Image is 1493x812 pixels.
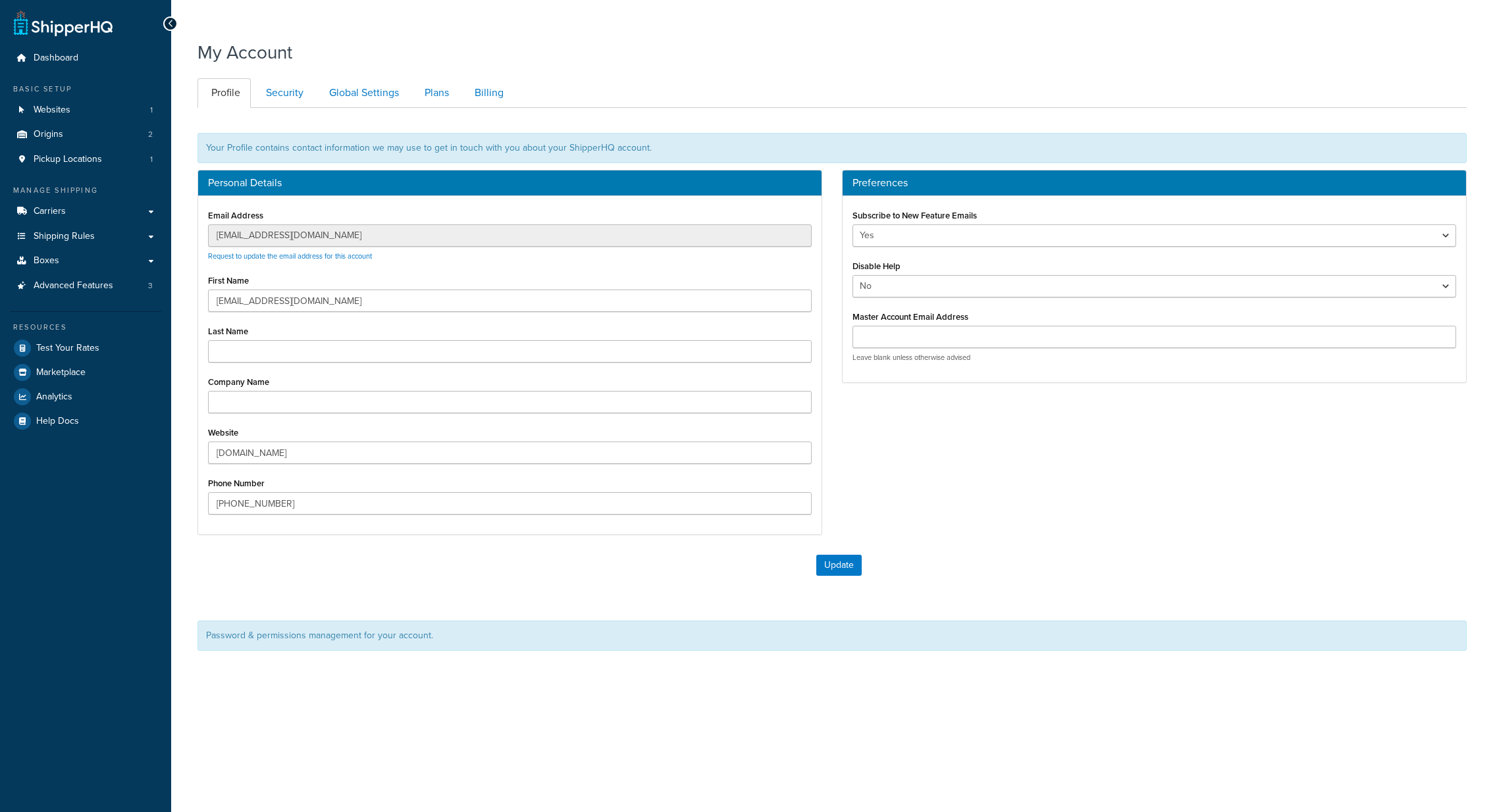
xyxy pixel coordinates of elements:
[208,377,269,387] label: Company Name
[10,322,161,333] div: Resources
[10,361,161,384] a: Marketplace
[852,312,968,322] label: Master Account Email Address
[36,343,99,354] span: Test Your Rates
[10,147,161,172] li: Pickup Locations
[208,276,249,286] label: First Name
[36,392,72,403] span: Analytics
[10,122,161,147] a: Origins 2
[852,353,1456,363] p: Leave blank unless otherwise advised
[208,177,812,189] h3: Personal Details
[150,105,153,116] span: 1
[315,78,409,108] a: Global Settings
[10,199,161,224] a: Carriers
[10,274,161,298] a: Advanced Features 3
[14,10,113,36] a: ShipperHQ Home
[148,280,153,292] span: 3
[34,154,102,165] span: Pickup Locations
[197,78,251,108] a: Profile
[34,280,113,292] span: Advanced Features
[34,53,78,64] span: Dashboard
[34,231,95,242] span: Shipping Rules
[197,39,292,65] h1: My Account
[10,147,161,172] a: Pickup Locations 1
[10,409,161,433] a: Help Docs
[34,129,63,140] span: Origins
[10,274,161,298] li: Advanced Features
[10,249,161,273] a: Boxes
[197,133,1467,163] div: Your Profile contains contact information we may use to get in touch with you about your ShipperH...
[208,326,248,336] label: Last Name
[208,211,263,220] label: Email Address
[852,261,901,271] label: Disable Help
[197,621,1467,651] div: Password & permissions management for your account.
[10,84,161,95] div: Basic Setup
[148,129,153,140] span: 2
[36,416,79,427] span: Help Docs
[10,224,161,249] a: Shipping Rules
[208,428,238,438] label: Website
[852,177,1456,189] h3: Preferences
[150,154,153,165] span: 1
[34,255,59,266] span: Boxes
[10,385,161,409] a: Analytics
[10,46,161,70] a: Dashboard
[10,122,161,147] li: Origins
[34,105,70,116] span: Websites
[10,185,161,196] div: Manage Shipping
[208,251,372,261] a: Request to update the email address for this account
[10,98,161,122] li: Websites
[816,555,862,576] button: Update
[36,367,86,378] span: Marketplace
[411,78,459,108] a: Plans
[34,206,66,217] span: Carriers
[461,78,514,108] a: Billing
[852,211,977,220] label: Subscribe to New Feature Emails
[252,78,314,108] a: Security
[10,336,161,360] a: Test Your Rates
[208,478,265,488] label: Phone Number
[10,98,161,122] a: Websites 1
